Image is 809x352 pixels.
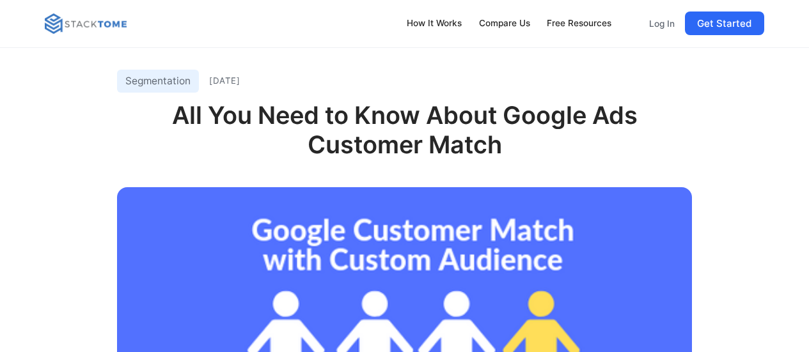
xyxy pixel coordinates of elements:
a: Log In [643,11,680,36]
a: Get Started [685,11,764,35]
a: Free Resources [541,10,618,37]
div: Compare Us [479,17,530,31]
a: How It Works [401,10,468,37]
p: [DATE] [209,77,240,85]
p: Segmentation [125,73,191,90]
div: Free Resources [547,17,611,31]
a: Compare Us [473,10,536,37]
h1: All You Need to Know About Google Ads Customer Match [117,101,692,181]
p: Log In [649,18,675,29]
div: How It Works [407,17,462,31]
